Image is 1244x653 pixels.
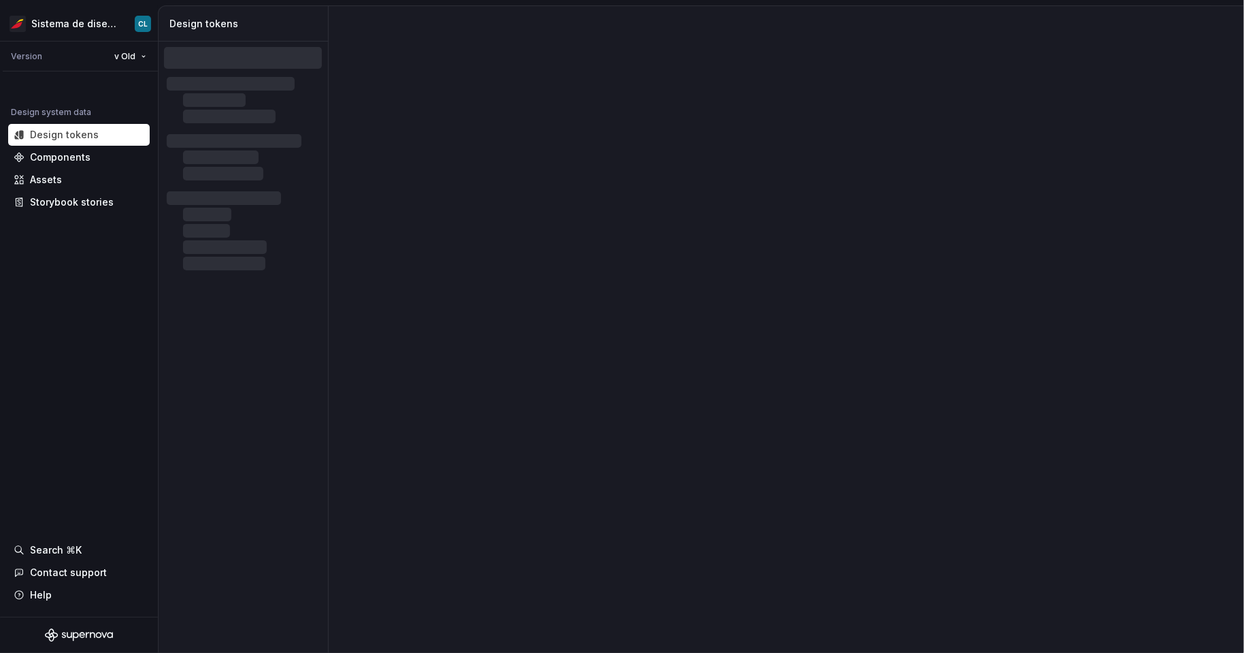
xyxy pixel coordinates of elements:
button: Contact support [8,562,150,584]
div: Version [11,51,42,62]
div: Storybook stories [30,195,114,209]
div: Design system data [11,107,91,118]
a: Assets [8,169,150,191]
div: CL [138,18,148,29]
button: Search ⌘K [8,539,150,561]
div: Design tokens [30,128,99,142]
svg: Supernova Logo [45,628,113,642]
div: Contact support [30,566,107,579]
div: Components [30,150,91,164]
div: Search ⌘K [30,543,82,557]
img: 55604660-494d-44a9-beb2-692398e9940a.png [10,16,26,32]
div: Assets [30,173,62,187]
div: Sistema de diseño Iberia [31,17,118,31]
button: v Old [108,47,152,66]
button: Help [8,584,150,606]
a: Components [8,146,150,168]
a: Design tokens [8,124,150,146]
button: Sistema de diseño IberiaCL [3,9,155,38]
a: Storybook stories [8,191,150,213]
div: Design tokens [169,17,323,31]
div: Help [30,588,52,602]
span: v Old [114,51,135,62]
